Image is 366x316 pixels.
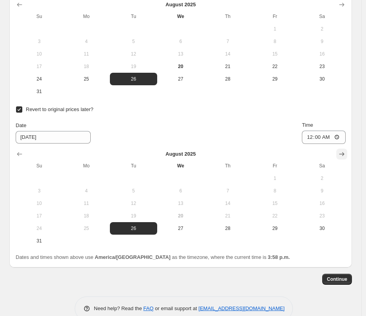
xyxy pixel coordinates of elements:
[110,73,157,85] button: Tuesday August 26 2025
[63,48,110,60] button: Monday August 11 2025
[110,35,157,48] button: Tuesday August 5 2025
[66,13,107,20] span: Mo
[255,26,296,32] span: 1
[322,274,352,285] button: Continue
[251,48,299,60] button: Friday August 15 2025
[16,254,290,260] span: Dates and times shown above use as the timezone, where the current time is
[16,197,63,210] button: Sunday August 10 2025
[251,10,299,23] th: Friday
[301,188,343,194] span: 9
[301,200,343,206] span: 16
[298,60,346,73] button: Saturday August 23 2025
[302,122,313,128] span: Time
[251,60,299,73] button: Friday August 22 2025
[255,175,296,181] span: 1
[66,163,107,169] span: Mo
[255,200,296,206] span: 15
[110,48,157,60] button: Tuesday August 12 2025
[160,200,201,206] span: 13
[298,222,346,235] button: Saturday August 30 2025
[298,73,346,85] button: Saturday August 30 2025
[251,160,299,172] th: Friday
[255,213,296,219] span: 22
[113,225,154,232] span: 26
[298,172,346,185] button: Saturday August 2 2025
[157,160,205,172] th: Wednesday
[63,222,110,235] button: Monday August 25 2025
[157,222,205,235] button: Wednesday August 27 2025
[204,60,251,73] button: Thursday August 21 2025
[16,85,63,98] button: Sunday August 31 2025
[160,163,201,169] span: We
[19,200,60,206] span: 10
[63,35,110,48] button: Monday August 4 2025
[207,188,248,194] span: 7
[19,38,60,45] span: 3
[255,163,296,169] span: Fr
[298,23,346,35] button: Saturday August 2 2025
[19,13,60,20] span: Su
[207,76,248,82] span: 28
[298,197,346,210] button: Saturday August 16 2025
[207,63,248,70] span: 21
[255,63,296,70] span: 22
[204,210,251,222] button: Thursday August 21 2025
[16,235,63,247] button: Sunday August 31 2025
[113,76,154,82] span: 26
[110,60,157,73] button: Tuesday August 19 2025
[157,35,205,48] button: Wednesday August 6 2025
[199,305,285,311] a: [EMAIL_ADDRESS][DOMAIN_NAME]
[157,60,205,73] button: Today Wednesday August 20 2025
[268,254,290,260] b: 3:58 p.m.
[301,213,343,219] span: 23
[204,35,251,48] button: Thursday August 7 2025
[94,305,144,311] span: Need help? Read the
[16,210,63,222] button: Sunday August 17 2025
[19,238,60,244] span: 31
[63,210,110,222] button: Monday August 18 2025
[302,131,346,144] input: 12:00
[113,51,154,57] span: 12
[255,51,296,57] span: 15
[301,51,343,57] span: 16
[16,73,63,85] button: Sunday August 24 2025
[255,38,296,45] span: 8
[298,10,346,23] th: Saturday
[66,225,107,232] span: 25
[63,197,110,210] button: Monday August 11 2025
[63,60,110,73] button: Monday August 18 2025
[63,10,110,23] th: Monday
[298,185,346,197] button: Saturday August 9 2025
[204,160,251,172] th: Thursday
[207,225,248,232] span: 28
[251,185,299,197] button: Friday August 8 2025
[113,188,154,194] span: 5
[157,73,205,85] button: Wednesday August 27 2025
[251,23,299,35] button: Friday August 1 2025
[204,222,251,235] button: Thursday August 28 2025
[204,10,251,23] th: Thursday
[16,185,63,197] button: Sunday August 3 2025
[160,63,201,70] span: 20
[298,48,346,60] button: Saturday August 16 2025
[16,131,91,144] input: 8/20/2025
[255,225,296,232] span: 29
[16,10,63,23] th: Sunday
[157,185,205,197] button: Wednesday August 6 2025
[255,188,296,194] span: 8
[298,35,346,48] button: Saturday August 9 2025
[113,213,154,219] span: 19
[66,51,107,57] span: 11
[63,73,110,85] button: Monday August 25 2025
[14,149,25,160] button: Show previous month, July 2025
[16,35,63,48] button: Sunday August 3 2025
[298,210,346,222] button: Saturday August 23 2025
[207,163,248,169] span: Th
[19,51,60,57] span: 10
[255,76,296,82] span: 29
[207,38,248,45] span: 7
[204,73,251,85] button: Thursday August 28 2025
[207,200,248,206] span: 14
[66,200,107,206] span: 11
[160,213,201,219] span: 20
